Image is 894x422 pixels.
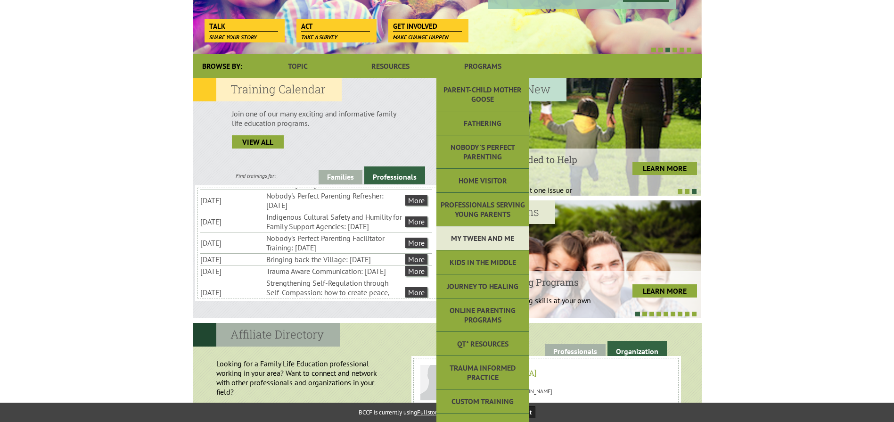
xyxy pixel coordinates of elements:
li: [DATE] [200,216,265,227]
h4: Online Parenting Programs [459,276,600,288]
span: Act [301,21,370,32]
li: Indigenous Cultural Safety and Humility for Family Support Agencies: [DATE] [266,211,403,232]
a: Get Involved Make change happen [388,19,467,32]
h4: More Work Needed to Help Families [459,153,600,178]
a: Online Parenting Programs [436,298,529,332]
a: Home Visitor [436,169,529,193]
a: Custom Training [436,389,529,414]
a: Fernwood Neighborhood House Rana [GEOGRAPHIC_DATA] V8T1G6 [EMAIL_ADDRESS][DOMAIN_NAME] [416,360,676,410]
a: Fathering [436,111,529,135]
p: V8T1G6 [420,381,672,388]
p: Join one of our many exciting and informative family life education programs. [232,109,406,128]
a: view all [232,135,284,149]
a: More [405,254,427,265]
span: Make change happen [393,33,449,41]
a: More [405,238,427,248]
a: Programs [436,54,529,78]
a: More [405,266,427,276]
li: Bringing back the Village: [DATE] [266,254,403,265]
img: Fernwood Neighborhood House Rana [420,365,456,400]
span: Talk [209,21,279,32]
p: Build on your parenting skills at your own pac... [459,296,600,314]
a: Organization [607,341,667,359]
a: Nobody's Perfect Parenting [436,135,529,169]
a: LEARN MORE [632,162,697,175]
a: More [405,195,427,206]
a: Trauma Informed Practice [436,356,529,389]
span: Get Involved [393,21,462,32]
div: Find trainings for: [193,172,319,179]
a: More [405,287,427,298]
p: Families don’t face just one issue or problem;... [459,185,600,204]
a: QT* Resources [436,332,529,356]
a: Fullstory [417,408,440,416]
li: [DATE] [200,195,265,206]
a: Talk Share your story [205,19,283,32]
p: Looking for a Family Life Education professional working in your area? Want to connect and networ... [197,354,406,401]
a: Kids in the Middle [436,250,529,274]
li: Nobody's Perfect Parenting Facilitator Training: [DATE] [266,232,403,253]
h6: [GEOGRAPHIC_DATA] [423,368,669,378]
h2: Training Calendar [193,78,342,101]
a: More [405,216,427,227]
li: Nobody's Perfect Parenting Refresher: [DATE] [266,190,403,211]
a: LEARN MORE [632,284,697,298]
a: Families [319,170,362,184]
a: Topic [252,54,344,78]
a: Professionals [364,166,425,184]
li: [DATE] [200,237,265,248]
a: Professionals Serving Young Parents [436,193,529,226]
a: Resources [344,54,436,78]
span: Take a survey [301,33,337,41]
a: Professionals [545,344,606,359]
li: [DATE] [200,254,265,265]
li: Trauma Aware Communication: [DATE] [266,265,403,277]
h2: Affiliate Directory [193,323,340,347]
li: [DATE] [200,265,265,277]
span: Share your story [209,33,257,41]
li: Strengthening Self-Regulation through Self-Compassion: how to create peace, patience and less ove... [266,277,403,307]
div: Browse By: [193,54,252,78]
li: [DATE] [200,287,265,298]
a: My Tween and Me [436,226,529,250]
a: Parent-Child Mother Goose [436,78,529,111]
a: Act Take a survey [296,19,375,32]
a: Journey to Healing [436,274,529,298]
